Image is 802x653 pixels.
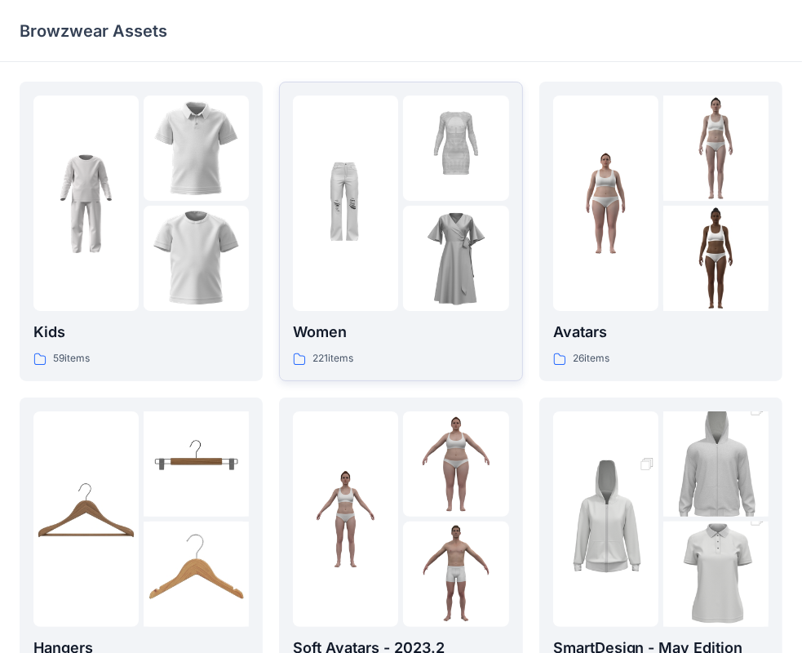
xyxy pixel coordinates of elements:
img: folder 1 [553,151,658,256]
img: folder 1 [293,151,398,256]
img: folder 1 [33,466,139,571]
img: folder 3 [663,206,769,311]
p: 221 items [312,350,353,367]
p: Avatars [553,321,769,344]
a: folder 1folder 2folder 3Kids59items [20,82,263,381]
img: folder 3 [403,206,508,311]
img: folder 3 [403,522,508,627]
img: folder 3 [144,206,249,311]
img: folder 1 [293,466,398,571]
a: folder 1folder 2folder 3Women221items [279,82,522,381]
p: 59 items [53,350,90,367]
img: folder 1 [33,151,139,256]
img: folder 2 [663,96,769,201]
p: 26 items [573,350,609,367]
img: folder 2 [403,96,508,201]
img: folder 2 [144,96,249,201]
p: Kids [33,321,249,344]
img: folder 2 [663,385,769,544]
img: folder 3 [144,522,249,627]
img: folder 1 [553,440,658,598]
img: folder 2 [144,411,249,517]
p: Women [293,321,508,344]
a: folder 1folder 2folder 3Avatars26items [539,82,782,381]
img: folder 2 [403,411,508,517]
p: Browzwear Assets [20,20,167,42]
